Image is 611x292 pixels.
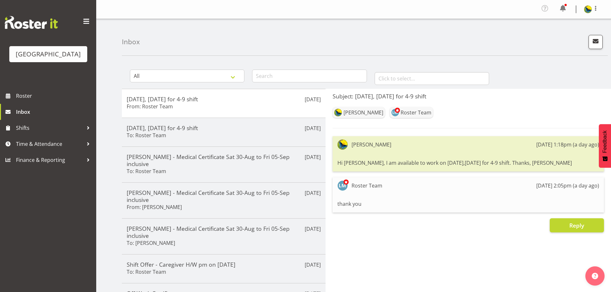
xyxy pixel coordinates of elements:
span: Shifts [16,123,83,133]
h5: [DATE], [DATE] for 4-9 shift [127,124,321,131]
h6: To: Roster Team [127,269,166,275]
div: thank you [337,198,599,209]
div: [DATE] 1:18pm (a day ago) [536,141,599,148]
h6: From: [PERSON_NAME] [127,204,182,210]
input: Click to select... [375,72,489,85]
span: Inbox [16,107,93,117]
h4: Inbox [122,38,140,46]
p: [DATE] [305,153,321,161]
img: Rosterit website logo [5,16,58,29]
button: Reply [550,218,604,232]
p: [DATE] [305,261,321,269]
h6: To: Roster Team [127,132,166,138]
div: Hi [PERSON_NAME], I am available to work on [DATE],[DATE] for 4-9 shift. Thanks, [PERSON_NAME] [337,157,599,168]
span: Finance & Reporting [16,155,83,165]
h5: [PERSON_NAME] - Medical Certificate Sat 30-Aug to Fri 05-Sep inclusive [127,153,321,167]
div: [PERSON_NAME] [344,109,383,116]
div: [GEOGRAPHIC_DATA] [16,49,81,59]
p: [DATE] [305,225,321,233]
div: Roster Team [352,182,382,189]
h5: Shift Offer - Caregiver H/W pm on [DATE] [127,261,321,268]
img: lesley-mckenzie127.jpg [337,180,348,191]
div: [PERSON_NAME] [352,141,391,148]
h6: To: [PERSON_NAME] [127,240,175,246]
img: help-xxl-2.png [592,273,598,279]
h5: Subject: [DATE], [DATE] for 4-9 shift [333,93,604,100]
p: [DATE] [305,96,321,103]
h5: [PERSON_NAME] - Medical Certificate Sat 30-Aug to Fri 05-Sep inclusive [127,225,321,239]
button: Feedback - Show survey [599,124,611,168]
img: gemma-hall22491374b5f274993ff8414464fec47f.png [337,139,348,150]
h5: [PERSON_NAME] - Medical Certificate Sat 30-Aug to Fri 05-Sep inclusive [127,189,321,203]
img: lesley-mckenzie127.jpg [391,109,399,116]
div: [DATE] 2:05pm (a day ago) [536,182,599,189]
h6: To: Roster Team [127,168,166,174]
img: gemma-hall22491374b5f274993ff8414464fec47f.png [584,5,592,13]
h6: From: Roster Team [127,103,173,110]
span: Time & Attendance [16,139,83,149]
h5: [DATE], [DATE] for 4-9 shift [127,96,321,103]
p: [DATE] [305,124,321,132]
span: Feedback [602,130,608,153]
div: Roster Team [401,109,431,116]
span: Reply [569,221,584,229]
img: gemma-hall22491374b5f274993ff8414464fec47f.png [334,109,342,116]
input: Search [252,70,367,82]
p: [DATE] [305,189,321,197]
span: Roster [16,91,93,101]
